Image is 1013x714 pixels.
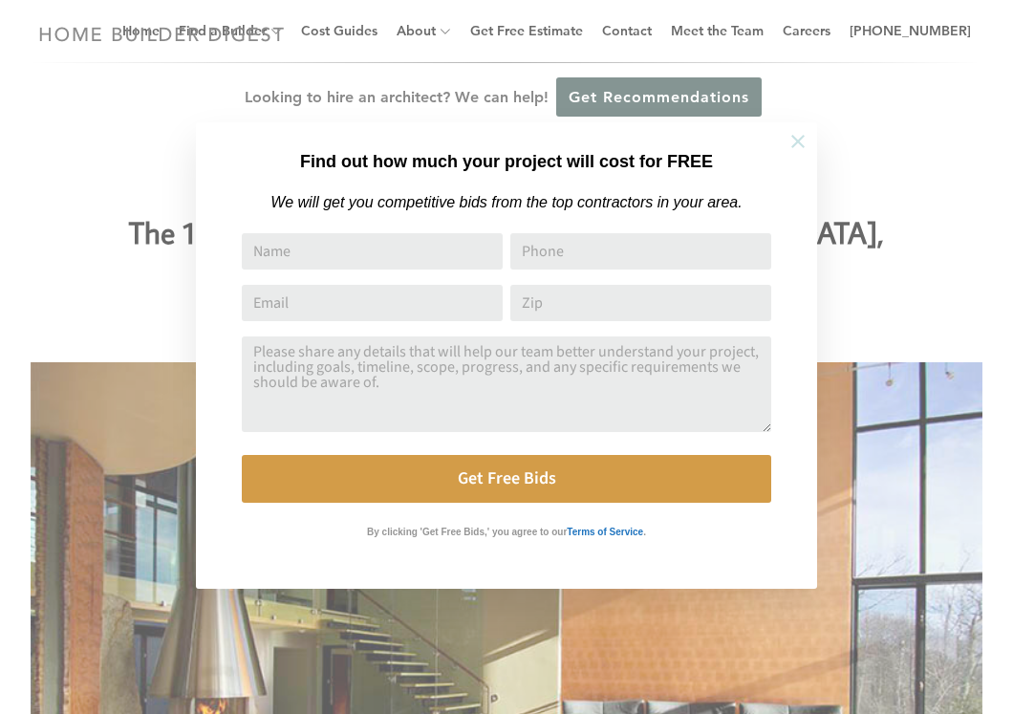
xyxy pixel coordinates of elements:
iframe: Drift Widget Chat Controller [646,576,990,691]
a: Terms of Service [567,522,643,538]
input: Name [242,233,503,270]
input: Zip [510,285,771,321]
button: Close [765,108,831,175]
strong: Terms of Service [567,527,643,537]
strong: Find out how much your project will cost for FREE [300,152,713,171]
strong: By clicking 'Get Free Bids,' you agree to our [367,527,567,537]
button: Get Free Bids [242,455,771,503]
input: Email Address [242,285,503,321]
input: Phone [510,233,771,270]
textarea: Comment or Message [242,336,771,432]
em: We will get you competitive bids from the top contractors in your area. [270,194,742,210]
strong: . [643,527,646,537]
